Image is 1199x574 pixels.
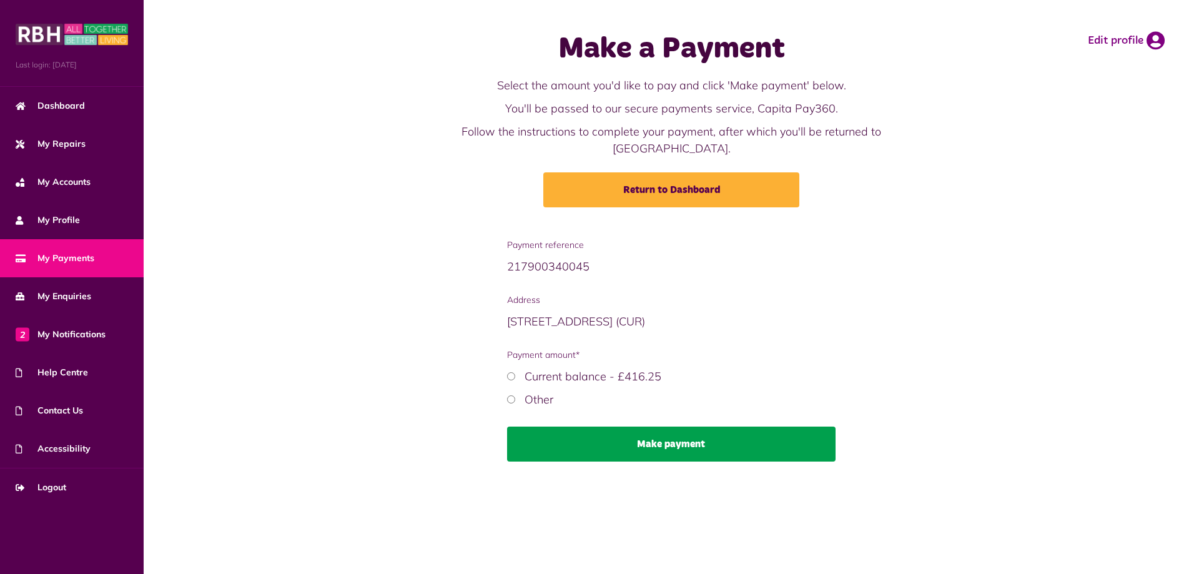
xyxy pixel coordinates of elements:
span: My Accounts [16,176,91,189]
span: Payment reference [507,239,836,252]
span: Help Centre [16,366,88,379]
span: Logout [16,481,66,494]
span: My Notifications [16,328,106,341]
h1: Make a Payment [422,31,921,67]
span: My Payments [16,252,94,265]
span: [STREET_ADDRESS] (CUR) [507,314,645,329]
span: Address [507,294,836,307]
span: Payment amount* [507,349,836,362]
span: My Repairs [16,137,86,151]
label: Current balance - £416.25 [525,369,661,383]
a: Edit profile [1088,31,1165,50]
span: 217900340045 [507,259,590,274]
button: Make payment [507,427,836,462]
span: My Enquiries [16,290,91,303]
span: Last login: [DATE] [16,59,128,71]
a: Return to Dashboard [543,172,799,207]
span: Accessibility [16,442,91,455]
p: Select the amount you'd like to pay and click 'Make payment' below. [422,77,921,94]
span: My Profile [16,214,80,227]
p: Follow the instructions to complete your payment, after which you'll be returned to [GEOGRAPHIC_D... [422,123,921,157]
span: Contact Us [16,404,83,417]
label: Other [525,392,553,407]
span: Dashboard [16,99,85,112]
p: You'll be passed to our secure payments service, Capita Pay360. [422,100,921,117]
span: 2 [16,327,29,341]
img: MyRBH [16,22,128,47]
